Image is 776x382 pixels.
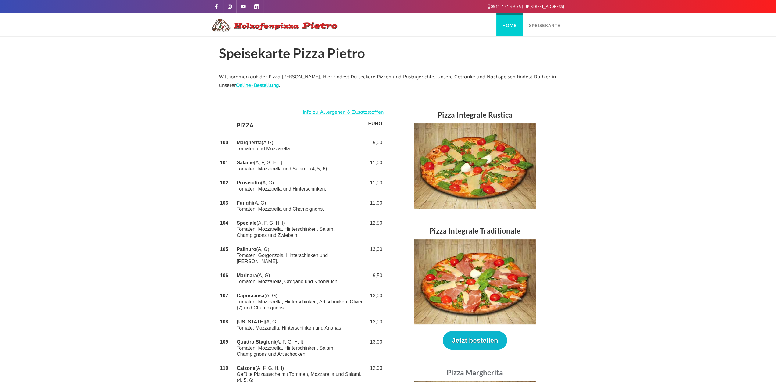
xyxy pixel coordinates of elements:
p: Willkommen auf der Pizza [PERSON_NAME]. Hier findest Du leckere Pizzen und Pastagerichte. Unsere ... [219,73,557,90]
td: (A, G) Tomaten, Mozzarella und Champignons. [235,196,367,216]
a: Speisekarte [523,13,567,36]
img: Speisekarte - Pizza Integrale Rustica [414,123,536,209]
td: 9,50 [367,269,383,289]
a: Info zu Allergenen & Zusatzstoffen [303,108,384,117]
a: Online-Bestellung [236,82,279,88]
td: (A, G) Tomate, Mozzarella, Hinterschinken und Ananas. [235,315,367,335]
strong: 109 [220,339,228,345]
strong: 106 [220,273,228,278]
img: Logo [210,18,338,32]
a: Pizza Margherita [447,368,503,377]
td: (A, G) Tomaten, Mozzarella, Hinterschinken, Artischocken, Oliven (7) und Champignons. [235,289,367,315]
a: Home [496,13,523,36]
strong: 101 [220,160,228,165]
td: (A, G) Tomaten, Gorgonzola, Hinterschinken und [PERSON_NAME]. [235,242,367,269]
td: 11,00 [367,176,383,196]
strong: 103 [220,200,228,205]
td: 11,00 [367,156,383,176]
strong: Speciale [237,220,256,226]
h1: Speisekarte Pizza Pietro [219,46,557,63]
strong: Salame [237,160,254,165]
td: (A, F, G, H, I) Tomaten, Mozzarella und Salami. (4, 5, 6) [235,156,367,176]
strong: 102 [220,180,228,185]
td: (A, G) Tomaten, Mozzarella und Hinterschinken. [235,176,367,196]
h4: PIZZA [237,121,366,132]
strong: 100 [220,140,228,145]
td: (A, F, G, H, I) Tomaten, Mozzarella, Hinterschinken, Salami, Champignons und Artischocken. [235,335,367,361]
td: (A, F, G, H, I) Tomaten, Mozzarella, Hinterschinken, Salami, Champignons und Zwiebeln. [235,216,367,242]
strong: Margherita [237,140,262,145]
td: 13,00 [367,242,383,269]
strong: 110 [220,366,228,371]
td: (A, G) Tomaten, Mozzarella, Oregano und Knoblauch. [235,269,367,289]
strong: Calzone [237,366,255,371]
td: 13,00 [367,289,383,315]
td: 12,50 [367,216,383,242]
a: [STREET_ADDRESS] [525,4,564,9]
td: 13,00 [367,335,383,361]
td: 12,00 [367,315,383,335]
strong: 104 [220,220,228,226]
img: Speisekarte - Pizza Integrale Traditionale [414,239,536,324]
button: Jetzt bestellen [443,331,507,350]
strong: Quattro Stagioni [237,339,275,345]
strong: Prosciutto [237,180,261,185]
strong: Capricciosa [237,293,264,298]
strong: [US_STATE] [237,319,265,324]
strong: EURO [368,121,382,126]
td: 9,00 [367,136,383,156]
h3: Pizza Integrale Traditionale [393,224,557,239]
a: 0911 474 49 55 [487,4,521,9]
td: 11,00 [367,196,383,216]
strong: 107 [220,293,228,298]
strong: Marinara [237,273,257,278]
span: Home [502,23,517,28]
strong: Funghi [237,200,253,205]
strong: Palinuro [237,247,256,252]
h3: Pizza Integrale Rustica [393,108,557,123]
span: Speisekarte [529,23,560,28]
strong: 108 [220,319,228,324]
td: (A,G) Tomaten und Mozzarella. [235,136,367,156]
strong: 105 [220,247,228,252]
